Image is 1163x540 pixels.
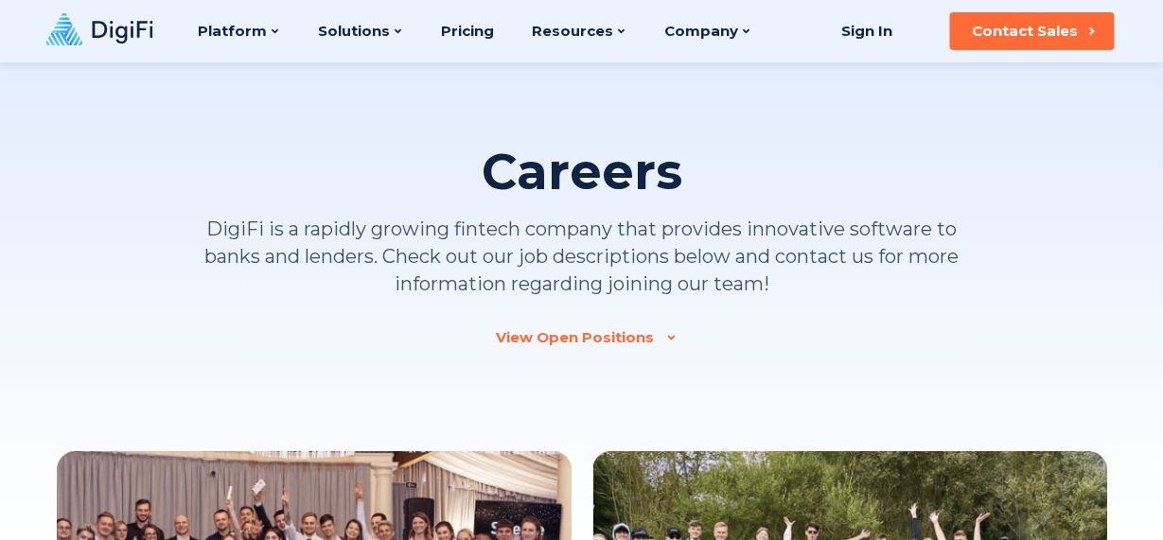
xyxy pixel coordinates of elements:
h1: Careers [482,144,682,200]
div: Contact Sales [972,22,1078,41]
p: DigiFi is a rapidly growing fintech company that provides innovative software to banks and lender... [194,216,970,298]
a: View Open Positions [496,328,667,347]
button: Contact Sales [949,12,1114,50]
a: Sign In [818,12,915,50]
div: View Open Positions [496,328,654,347]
